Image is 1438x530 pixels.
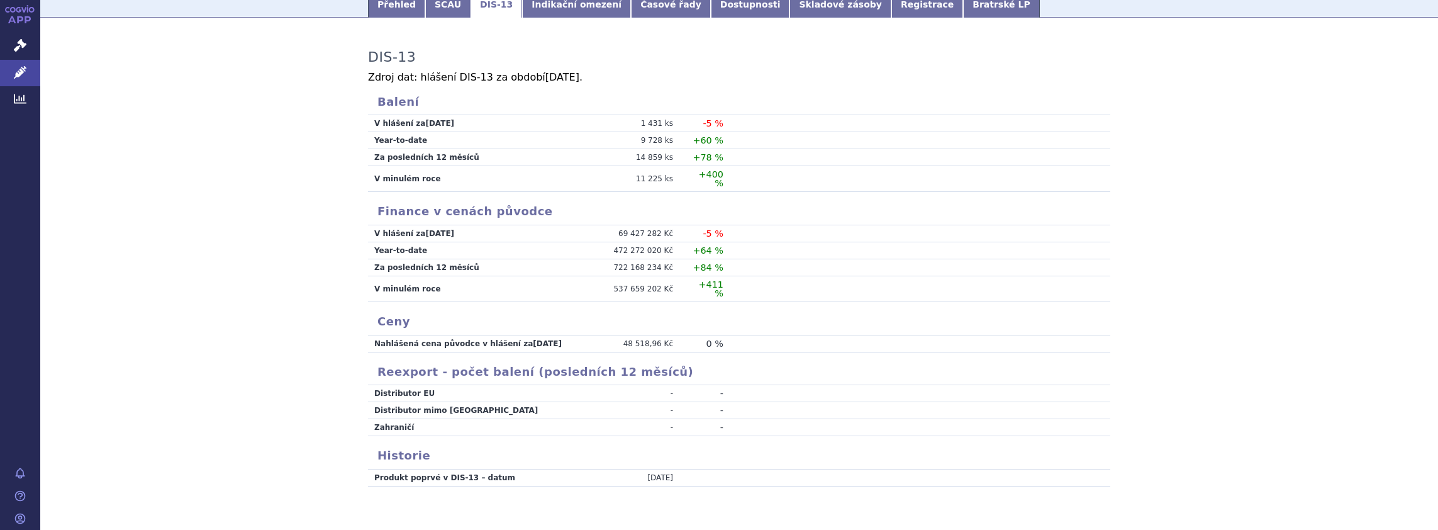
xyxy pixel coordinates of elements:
h3: Ceny [368,315,1110,329]
span: [DATE] [425,229,454,238]
td: V hlášení za [368,115,588,132]
span: +64 % [693,245,723,256]
td: - [588,402,683,419]
td: - [683,402,723,419]
td: Zahraničí [368,419,588,436]
td: - [683,419,723,436]
span: +411 % [698,279,723,298]
h3: Balení [368,95,1110,109]
td: Year-to-date [368,132,588,149]
td: 472 272 020 Kč [588,242,683,259]
td: Za posledních 12 měsíců [368,149,588,166]
td: V hlášení za [368,225,588,242]
td: - [588,419,683,436]
td: Produkt poprvé v DIS-13 – datum [368,470,588,487]
span: [DATE] [545,71,579,83]
td: 722 168 234 Kč [588,259,683,276]
td: Za posledních 12 měsíců [368,259,588,276]
td: 537 659 202 Kč [588,276,683,302]
h3: Finance v cenách původce [368,205,1110,218]
td: 9 728 ks [588,132,683,149]
td: 69 427 282 Kč [588,225,683,242]
span: +400 % [698,169,723,188]
h3: Reexport - počet balení (posledních 12 měsíců) [368,365,1110,379]
p: Zdroj dat: hlášení DIS-13 za období . [368,72,1110,82]
td: 11 225 ks [588,166,683,192]
h3: Historie [368,449,1110,463]
span: [DATE] [533,339,562,348]
span: -5 % [703,228,723,239]
span: 0 % [706,339,723,349]
span: +78 % [693,152,723,162]
td: - [588,385,683,402]
td: 48 518,96 Kč [588,335,683,352]
td: Distributor mimo [GEOGRAPHIC_DATA] [368,402,588,419]
span: [DATE] [425,119,454,128]
td: V minulém roce [368,276,588,302]
td: Distributor EU [368,385,588,402]
td: [DATE] [588,470,683,487]
td: 14 859 ks [588,149,683,166]
td: Year-to-date [368,242,588,259]
td: 1 431 ks [588,115,683,132]
td: V minulém roce [368,166,588,192]
span: +60 % [693,135,723,145]
span: -5 % [703,118,723,128]
td: Nahlášená cena původce v hlášení za [368,335,588,352]
h3: DIS-13 [368,49,416,65]
td: - [683,385,723,402]
span: +84 % [693,262,723,273]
